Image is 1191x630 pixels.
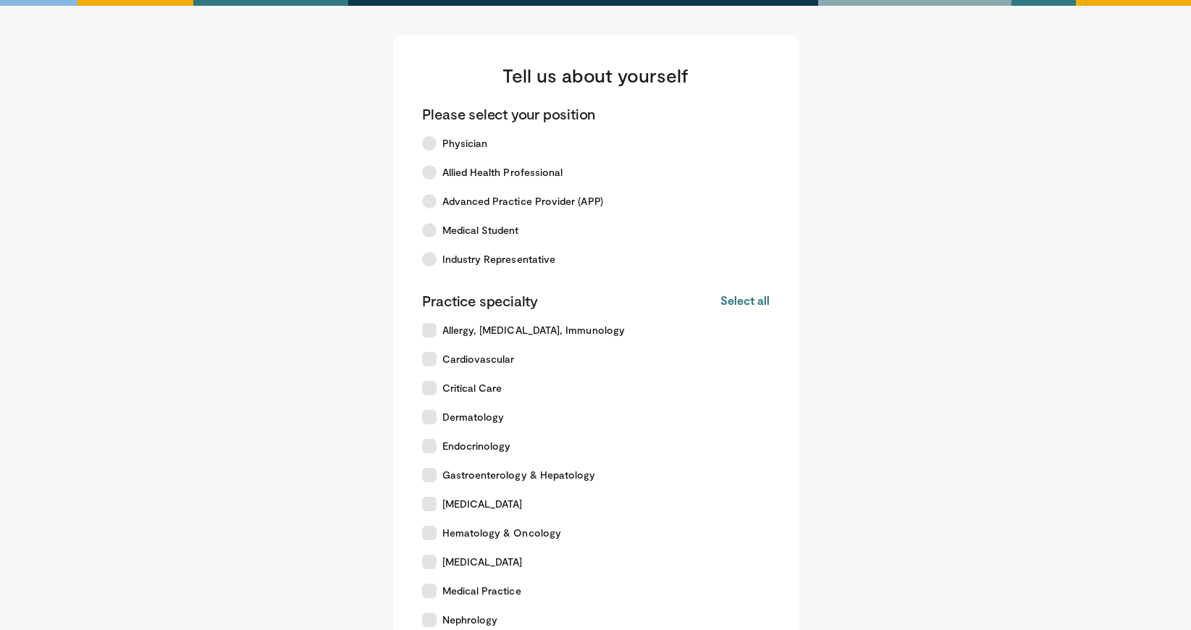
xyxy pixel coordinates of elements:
[442,165,563,180] span: Allied Health Professional
[422,104,596,123] p: Please select your position
[422,64,770,87] h3: Tell us about yourself
[442,613,498,627] span: Nephrology
[442,194,603,209] span: Advanced Practice Provider (APP)
[442,526,561,540] span: Hematology & Oncology
[442,497,523,511] span: [MEDICAL_DATA]
[442,468,596,482] span: Gastroenterology & Hepatology
[442,439,511,453] span: Endocrinology
[442,352,515,366] span: Cardiovascular
[442,223,519,238] span: Medical Student
[442,584,521,598] span: Medical Practice
[720,293,769,308] button: Select all
[442,323,625,337] span: Allergy, [MEDICAL_DATA], Immunology
[442,136,488,151] span: Physician
[442,555,523,569] span: [MEDICAL_DATA]
[422,291,538,310] p: Practice specialty
[442,252,556,266] span: Industry Representative
[442,381,502,395] span: Critical Care
[442,410,505,424] span: Dermatology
